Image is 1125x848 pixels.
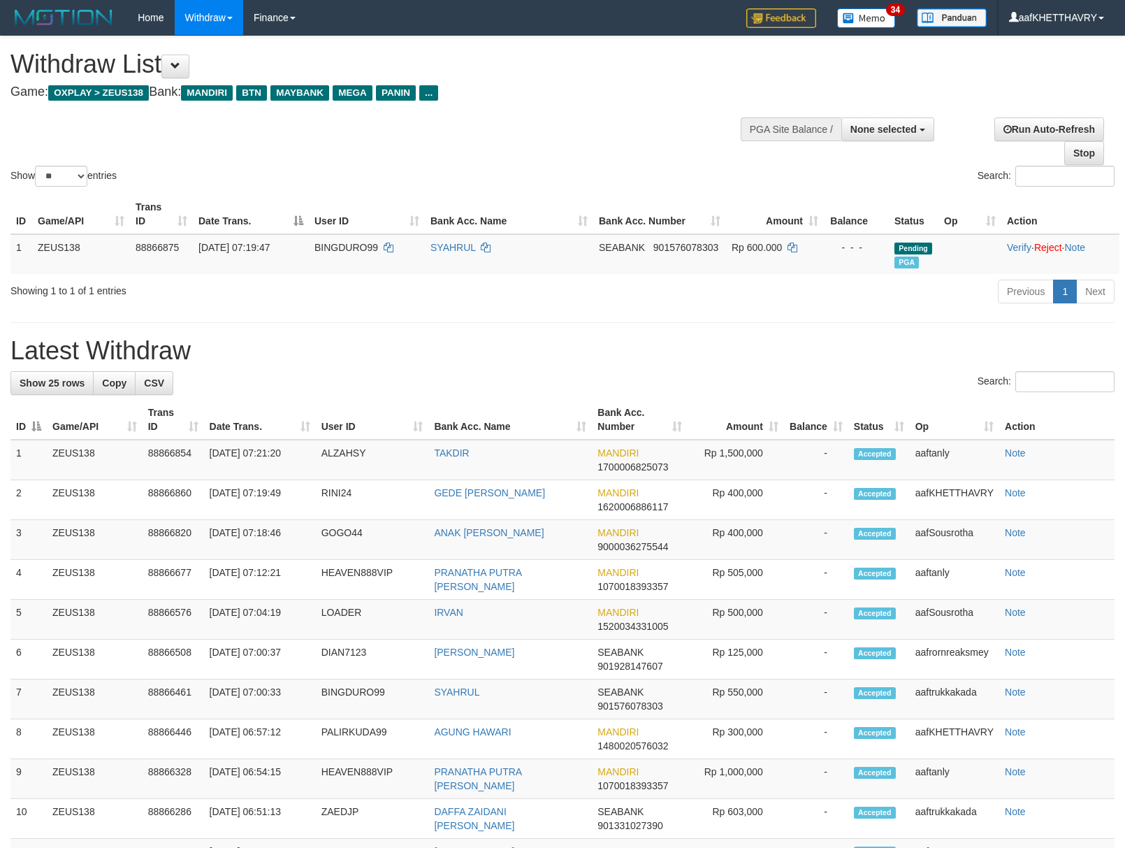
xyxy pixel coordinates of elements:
span: Copy 1620006886117 to clipboard [597,501,668,512]
h1: Latest Withdraw [10,337,1115,365]
span: Show 25 rows [20,378,85,389]
span: SEABANK [597,806,644,817]
td: 7 [10,680,47,719]
td: PALIRKUDA99 [316,719,429,759]
a: Note [1005,607,1026,618]
th: Op: activate to sort column ascending [910,400,999,440]
td: 1 [10,440,47,480]
span: MANDIRI [597,726,639,738]
span: Accepted [854,528,896,540]
span: Accepted [854,767,896,779]
td: - [784,799,848,839]
a: PRANATHA PUTRA [PERSON_NAME] [434,766,521,791]
th: Bank Acc. Name: activate to sort column ascending [425,194,593,234]
th: User ID: activate to sort column ascending [316,400,429,440]
span: None selected [850,124,917,135]
td: 10 [10,799,47,839]
th: ID: activate to sort column descending [10,400,47,440]
td: [DATE] 07:00:37 [204,640,316,680]
img: MOTION_logo.png [10,7,117,28]
td: aafSousrotha [910,600,999,640]
button: None selected [841,117,934,141]
a: Run Auto-Refresh [994,117,1104,141]
td: - [784,560,848,600]
a: Show 25 rows [10,371,94,395]
td: 88866854 [143,440,204,480]
td: ALZAHSY [316,440,429,480]
td: - [784,719,848,759]
td: [DATE] 07:18:46 [204,520,316,560]
td: Rp 505,000 [688,560,784,600]
th: Balance [824,194,889,234]
td: [DATE] 07:00:33 [204,680,316,719]
span: MAYBANK [270,85,329,101]
td: - [784,520,848,560]
td: [DATE] 07:21:20 [204,440,316,480]
td: · · [1001,234,1119,274]
th: Amount: activate to sort column ascending [726,194,824,234]
td: [DATE] 06:57:12 [204,719,316,759]
a: Note [1005,487,1026,498]
td: 3 [10,520,47,560]
span: Copy 1070018393357 to clipboard [597,581,668,592]
th: Balance: activate to sort column ascending [784,400,848,440]
span: Marked by aafkaynarin [894,257,919,268]
td: 8 [10,719,47,759]
td: ZEUS138 [32,234,130,274]
span: PANIN [376,85,416,101]
td: ZEUS138 [47,560,143,600]
td: [DATE] 07:19:49 [204,480,316,520]
td: - [784,600,848,640]
span: MEGA [333,85,372,101]
td: [DATE] 06:54:15 [204,759,316,799]
td: 88866508 [143,640,204,680]
td: 5 [10,600,47,640]
span: MANDIRI [181,85,233,101]
td: ZEUS138 [47,600,143,640]
th: Date Trans.: activate to sort column ascending [204,400,316,440]
span: Accepted [854,727,896,739]
a: Next [1076,280,1115,303]
td: 2 [10,480,47,520]
span: Pending [894,243,932,254]
span: MANDIRI [597,567,639,578]
span: Accepted [854,647,896,659]
a: Stop [1064,141,1104,165]
th: Action [999,400,1115,440]
span: Accepted [854,687,896,699]
th: Status [889,194,938,234]
a: Copy [93,371,136,395]
span: 34 [886,3,905,16]
th: Amount: activate to sort column ascending [688,400,784,440]
th: Game/API: activate to sort column ascending [32,194,130,234]
td: GOGO44 [316,520,429,560]
a: GEDE [PERSON_NAME] [434,487,545,498]
span: BINGDURO99 [314,242,378,253]
td: aaftrukkakada [910,799,999,839]
span: Accepted [854,448,896,460]
a: Verify [1007,242,1031,253]
td: LOADER [316,600,429,640]
th: Action [1001,194,1119,234]
span: 88866875 [136,242,179,253]
td: HEAVEN888VIP [316,759,429,799]
th: Bank Acc. Name: activate to sort column ascending [428,400,592,440]
td: Rp 1,000,000 [688,759,784,799]
span: CSV [144,378,164,389]
td: 9 [10,759,47,799]
a: Note [1005,687,1026,698]
span: SEABANK [597,647,644,658]
th: User ID: activate to sort column ascending [309,194,425,234]
div: Showing 1 to 1 of 1 entries [10,278,458,298]
td: 88866576 [143,600,204,640]
a: Note [1005,567,1026,578]
td: ZEUS138 [47,640,143,680]
td: 88866446 [143,719,204,759]
td: aafSousrotha [910,520,999,560]
th: Date Trans.: activate to sort column descending [193,194,309,234]
span: Accepted [854,807,896,819]
input: Search: [1015,371,1115,392]
td: Rp 125,000 [688,640,784,680]
td: Rp 550,000 [688,680,784,719]
a: 1 [1053,280,1077,303]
